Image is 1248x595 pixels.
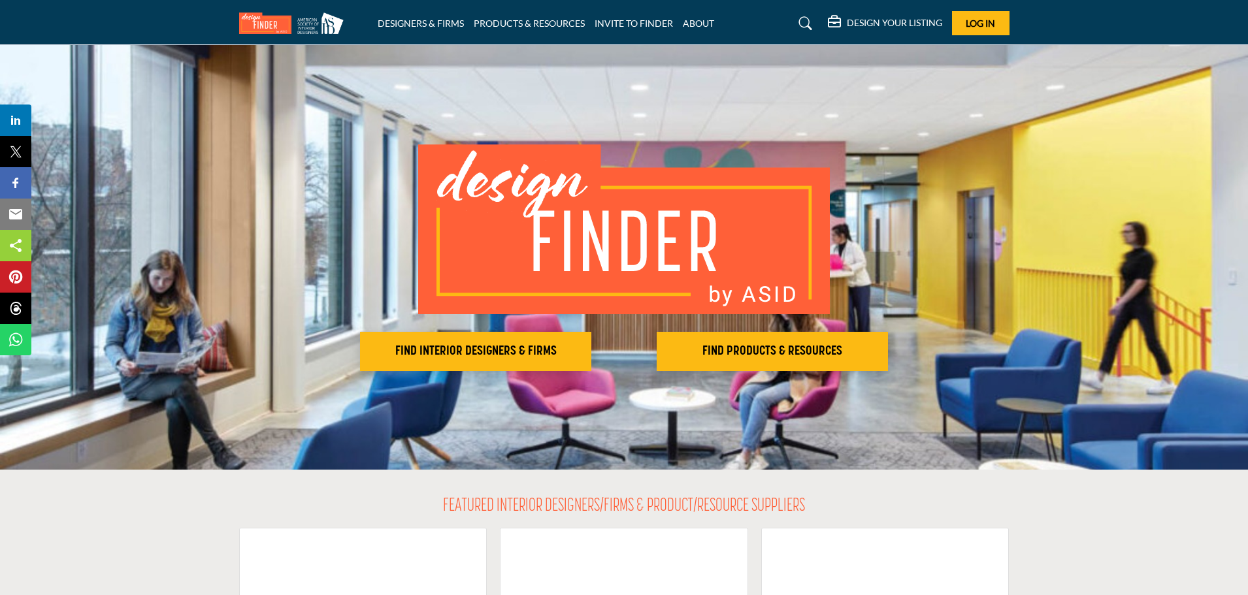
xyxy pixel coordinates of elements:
[952,11,1010,35] button: Log In
[683,18,714,29] a: ABOUT
[239,12,350,34] img: Site Logo
[661,344,884,359] h2: FIND PRODUCTS & RESOURCES
[657,332,888,371] button: FIND PRODUCTS & RESOURCES
[443,496,805,518] h2: FEATURED INTERIOR DESIGNERS/FIRMS & PRODUCT/RESOURCE SUPPLIERS
[847,17,942,29] h5: DESIGN YOUR LISTING
[828,16,942,31] div: DESIGN YOUR LISTING
[786,13,821,34] a: Search
[966,18,995,29] span: Log In
[378,18,464,29] a: DESIGNERS & FIRMS
[595,18,673,29] a: INVITE TO FINDER
[364,344,587,359] h2: FIND INTERIOR DESIGNERS & FIRMS
[360,332,591,371] button: FIND INTERIOR DESIGNERS & FIRMS
[418,144,830,314] img: image
[474,18,585,29] a: PRODUCTS & RESOURCES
